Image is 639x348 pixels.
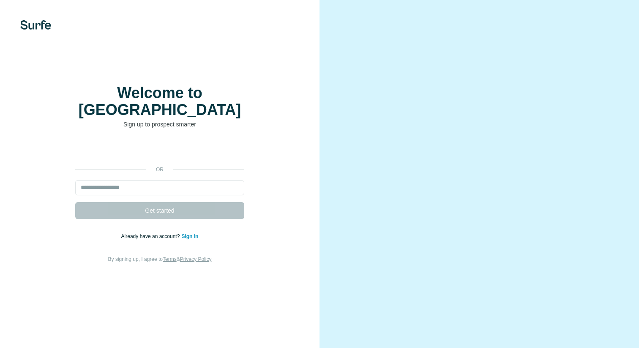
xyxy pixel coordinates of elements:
[181,233,198,239] a: Sign in
[108,256,212,262] span: By signing up, I agree to &
[180,256,212,262] a: Privacy Policy
[163,256,177,262] a: Terms
[121,233,182,239] span: Already have an account?
[71,141,248,160] iframe: Sign in with Google Button
[20,20,51,30] img: Surfe's logo
[75,120,244,129] p: Sign up to prospect smarter
[75,85,244,118] h1: Welcome to [GEOGRAPHIC_DATA]
[146,166,173,173] p: or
